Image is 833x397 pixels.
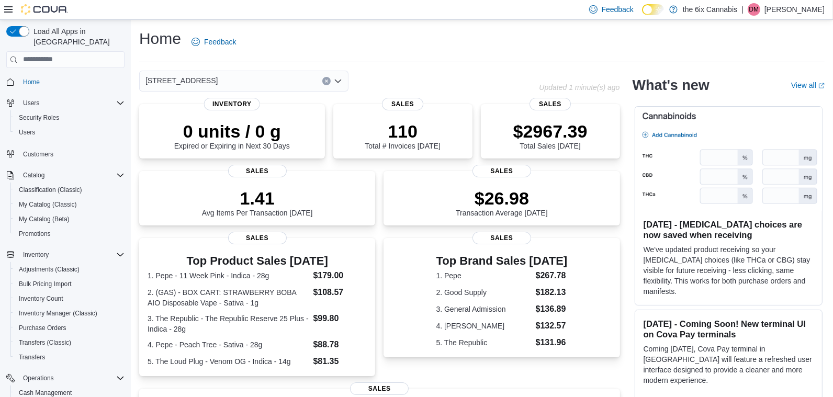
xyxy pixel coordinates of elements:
[204,98,260,110] span: Inventory
[10,262,129,277] button: Adjustments (Classic)
[15,292,125,305] span: Inventory Count
[436,287,532,298] dt: 2. Good Supply
[15,307,125,320] span: Inventory Manager (Classic)
[15,263,125,276] span: Adjustments (Classic)
[148,270,309,281] dt: 1. Pepe - 11 Week Pink - Indica - 28g
[23,99,39,107] span: Users
[10,321,129,335] button: Purchase Orders
[23,171,44,179] span: Catalog
[2,74,129,89] button: Home
[513,121,588,150] div: Total Sales [DATE]
[2,371,129,385] button: Operations
[15,111,63,124] a: Security Roles
[322,77,331,85] button: Clear input
[536,320,568,332] dd: $132.57
[10,291,129,306] button: Inventory Count
[10,183,129,197] button: Classification (Classic)
[19,324,66,332] span: Purchase Orders
[148,255,367,267] h3: Top Product Sales [DATE]
[791,81,825,89] a: View allExternal link
[644,319,814,339] h3: [DATE] - Coming Soon! New terminal UI on Cova Pay terminals
[536,286,568,299] dd: $182.13
[19,76,44,88] a: Home
[15,292,67,305] a: Inventory Count
[513,121,588,142] p: $2967.39
[139,28,181,49] h1: Home
[148,339,309,350] dt: 4. Pepe - Peach Tree - Sativa - 28g
[10,197,129,212] button: My Catalog (Classic)
[683,3,737,16] p: the 6ix Cannabis
[19,265,80,274] span: Adjustments (Classic)
[644,244,814,297] p: We've updated product receiving so your [MEDICAL_DATA] choices (like THCa or CBG) stay visible fo...
[15,322,71,334] a: Purchase Orders
[10,335,129,350] button: Transfers (Classic)
[19,338,71,347] span: Transfers (Classic)
[29,26,125,47] span: Load All Apps in [GEOGRAPHIC_DATA]
[472,232,531,244] span: Sales
[19,372,58,384] button: Operations
[174,121,290,150] div: Expired or Expiring in Next 30 Days
[2,96,129,110] button: Users
[204,37,236,47] span: Feedback
[365,121,440,150] div: Total # Invoices [DATE]
[148,287,309,308] dt: 2. (GAS) - BOX CART: STRAWBERRY BOBA AIO Disposable Vape - Sativa - 1g
[456,188,548,217] div: Transaction Average [DATE]
[436,304,532,314] dt: 3. General Admission
[633,77,710,94] h2: What's new
[15,228,125,240] span: Promotions
[19,248,53,261] button: Inventory
[19,294,63,303] span: Inventory Count
[19,97,43,109] button: Users
[19,309,97,317] span: Inventory Manager (Classic)
[19,280,72,288] span: Bulk Pricing Import
[19,147,125,160] span: Customers
[15,351,49,364] a: Transfers
[15,126,39,139] a: Users
[764,3,825,16] p: [PERSON_NAME]
[15,213,125,225] span: My Catalog (Beta)
[436,255,568,267] h3: Top Brand Sales [DATE]
[530,98,571,110] span: Sales
[19,200,77,209] span: My Catalog (Classic)
[313,269,367,282] dd: $179.00
[15,198,125,211] span: My Catalog (Classic)
[15,278,76,290] a: Bulk Pricing Import
[19,186,82,194] span: Classification (Classic)
[10,125,129,140] button: Users
[21,4,68,15] img: Cova
[15,263,84,276] a: Adjustments (Classic)
[202,188,313,217] div: Avg Items Per Transaction [DATE]
[10,110,129,125] button: Security Roles
[23,374,54,382] span: Operations
[19,389,72,397] span: Cash Management
[15,278,125,290] span: Bulk Pricing Import
[174,121,290,142] p: 0 units / 0 g
[818,83,825,89] svg: External link
[19,215,70,223] span: My Catalog (Beta)
[748,3,760,16] div: Dhwanit Modi
[10,306,129,321] button: Inventory Manager (Classic)
[19,230,51,238] span: Promotions
[228,232,287,244] span: Sales
[19,353,45,361] span: Transfers
[2,168,129,183] button: Catalog
[15,228,55,240] a: Promotions
[15,126,125,139] span: Users
[456,188,548,209] p: $26.98
[313,338,367,351] dd: $88.78
[228,165,287,177] span: Sales
[15,184,86,196] a: Classification (Classic)
[19,75,125,88] span: Home
[334,77,342,85] button: Open list of options
[15,184,125,196] span: Classification (Classic)
[313,312,367,325] dd: $99.80
[539,83,620,92] p: Updated 1 minute(s) ago
[2,247,129,262] button: Inventory
[15,213,74,225] a: My Catalog (Beta)
[602,4,634,15] span: Feedback
[382,98,424,110] span: Sales
[642,15,643,16] span: Dark Mode
[187,31,240,52] a: Feedback
[10,226,129,241] button: Promotions
[19,128,35,137] span: Users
